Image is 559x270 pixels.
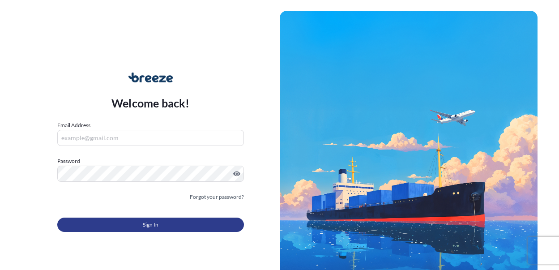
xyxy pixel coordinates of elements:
[57,157,244,166] label: Password
[111,96,190,110] p: Welcome back!
[57,121,90,130] label: Email Address
[57,218,244,232] button: Sign In
[233,170,240,177] button: Show password
[143,220,158,229] span: Sign In
[190,193,244,201] a: Forgot your password?
[57,130,244,146] input: example@gmail.com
